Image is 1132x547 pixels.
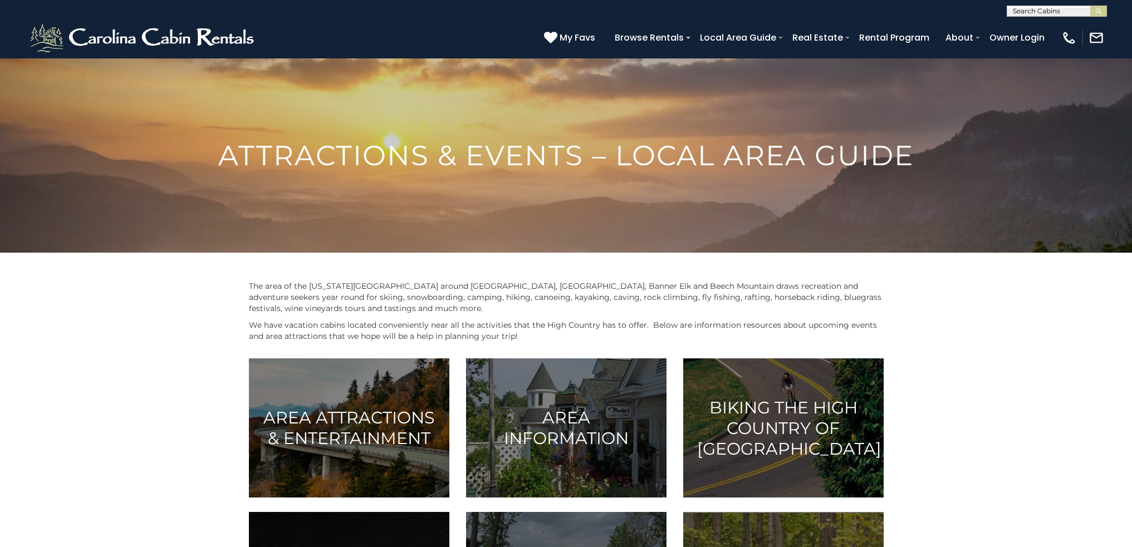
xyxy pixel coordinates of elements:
a: About [940,28,979,47]
a: Biking the High Country of [GEOGRAPHIC_DATA] [683,358,884,497]
p: We have vacation cabins located conveniently near all the activities that the High Country has to... [249,319,884,342]
a: Area Information [466,358,667,497]
h3: Area Information [480,407,653,449]
a: Local Area Guide [694,28,782,47]
a: Real Estate [787,28,849,47]
img: mail-regular-white.png [1089,30,1104,46]
img: phone-regular-white.png [1061,30,1077,46]
span: My Favs [560,31,595,45]
a: Browse Rentals [609,28,689,47]
a: My Favs [544,31,598,45]
a: Owner Login [984,28,1050,47]
img: White-1-2.png [28,21,259,55]
h3: Area Attractions & Entertainment [263,407,435,449]
h3: Biking the High Country of [GEOGRAPHIC_DATA] [697,397,870,459]
p: The area of the [US_STATE][GEOGRAPHIC_DATA] around [GEOGRAPHIC_DATA], [GEOGRAPHIC_DATA], Banner E... [249,280,884,314]
a: Area Attractions & Entertainment [249,358,449,497]
a: Rental Program [854,28,935,47]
